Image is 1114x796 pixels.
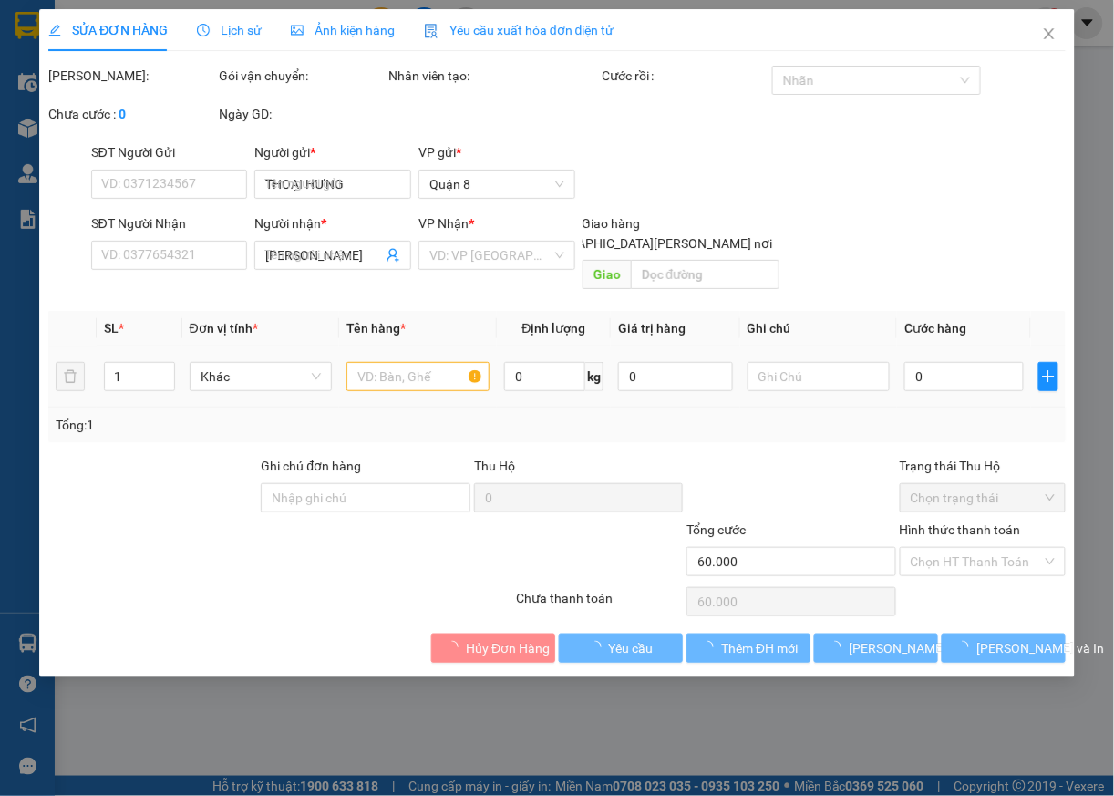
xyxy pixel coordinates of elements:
[48,104,215,124] div: Chưa cước :
[956,641,976,654] span: loading
[747,362,890,391] input: Ghi Chú
[976,638,1104,658] span: [PERSON_NAME] và In
[48,24,61,36] span: edit
[466,638,550,658] span: Hủy Đơn Hàng
[219,104,386,124] div: Ngày GD:
[103,321,118,336] span: SL
[739,311,897,346] th: Ghi chú
[429,171,564,198] span: Quận 8
[942,634,1066,663] button: [PERSON_NAME] và In
[630,260,779,289] input: Dọc đường
[582,260,630,289] span: Giao
[1039,369,1058,384] span: plus
[388,66,597,86] div: Nhân viên tạo:
[1024,9,1075,60] button: Close
[618,321,686,336] span: Giá trị hàng
[418,216,469,231] span: VP Nhận
[609,638,654,658] span: Yêu cầu
[418,142,575,162] div: VP gửi
[521,321,585,336] span: Định lượng
[424,24,438,38] img: icon
[582,216,640,231] span: Giao hàng
[686,634,810,663] button: Thêm ĐH mới
[899,456,1066,476] div: Trạng thái Thu Hộ
[849,638,966,658] span: [PERSON_NAME] đổi
[261,459,361,473] label: Ghi chú đơn hàng
[291,23,395,37] span: Ảnh kiện hàng
[559,634,683,663] button: Yêu cầu
[90,142,247,162] div: SĐT Người Gửi
[829,641,849,654] span: loading
[514,588,685,620] div: Chưa thanh toán
[119,107,126,121] b: 0
[899,522,1020,537] label: Hình thức thanh toán
[254,142,411,162] div: Người gửi
[523,233,779,253] span: [GEOGRAPHIC_DATA][PERSON_NAME] nơi
[219,66,386,86] div: Gói vận chuyển:
[90,213,247,233] div: SĐT Người Nhận
[291,24,304,36] span: picture
[48,23,168,37] span: SỬA ĐƠN HÀNG
[1038,362,1059,391] button: plus
[585,362,603,391] span: kg
[56,415,432,435] div: Tổng: 1
[254,213,411,233] div: Người nhận
[701,641,721,654] span: loading
[189,321,257,336] span: Đơn vị tính
[386,248,400,263] span: user-add
[424,23,614,37] span: Yêu cầu xuất hóa đơn điện tử
[602,66,768,86] div: Cước rồi :
[904,321,966,336] span: Cước hàng
[431,634,555,663] button: Hủy Đơn Hàng
[910,484,1055,512] span: Chọn trạng thái
[474,459,515,473] span: Thu Hộ
[721,638,798,658] span: Thêm ĐH mới
[56,362,85,391] button: delete
[446,641,466,654] span: loading
[1042,26,1057,41] span: close
[197,24,210,36] span: clock-circle
[686,522,746,537] span: Tổng cước
[346,321,406,336] span: Tên hàng
[200,363,321,390] span: Khác
[814,634,938,663] button: [PERSON_NAME] đổi
[48,66,215,86] div: [PERSON_NAME]:
[197,23,262,37] span: Lịch sử
[346,362,490,391] input: VD: Bàn, Ghế
[589,641,609,654] span: loading
[261,483,469,512] input: Ghi chú đơn hàng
